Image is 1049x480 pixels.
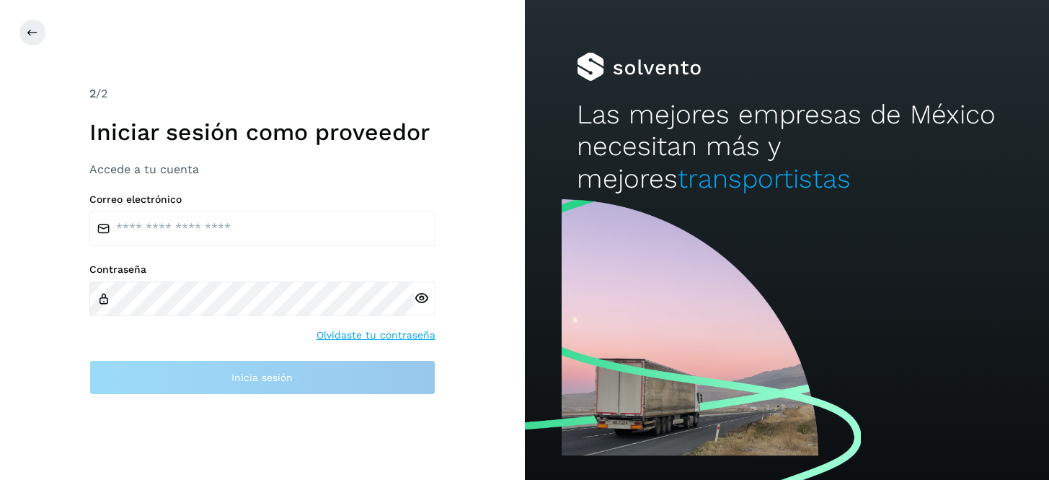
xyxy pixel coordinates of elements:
span: transportistas [678,163,851,194]
div: /2 [89,85,435,102]
span: Inicia sesión [231,372,293,383]
a: Olvidaste tu contraseña [317,328,435,343]
h3: Accede a tu cuenta [89,162,435,176]
h1: Iniciar sesión como proveedor [89,118,435,146]
h2: Las mejores empresas de México necesitan más y mejores [577,99,996,195]
button: Inicia sesión [89,360,435,395]
span: 2 [89,87,96,100]
label: Contraseña [89,263,435,276]
label: Correo electrónico [89,193,435,206]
